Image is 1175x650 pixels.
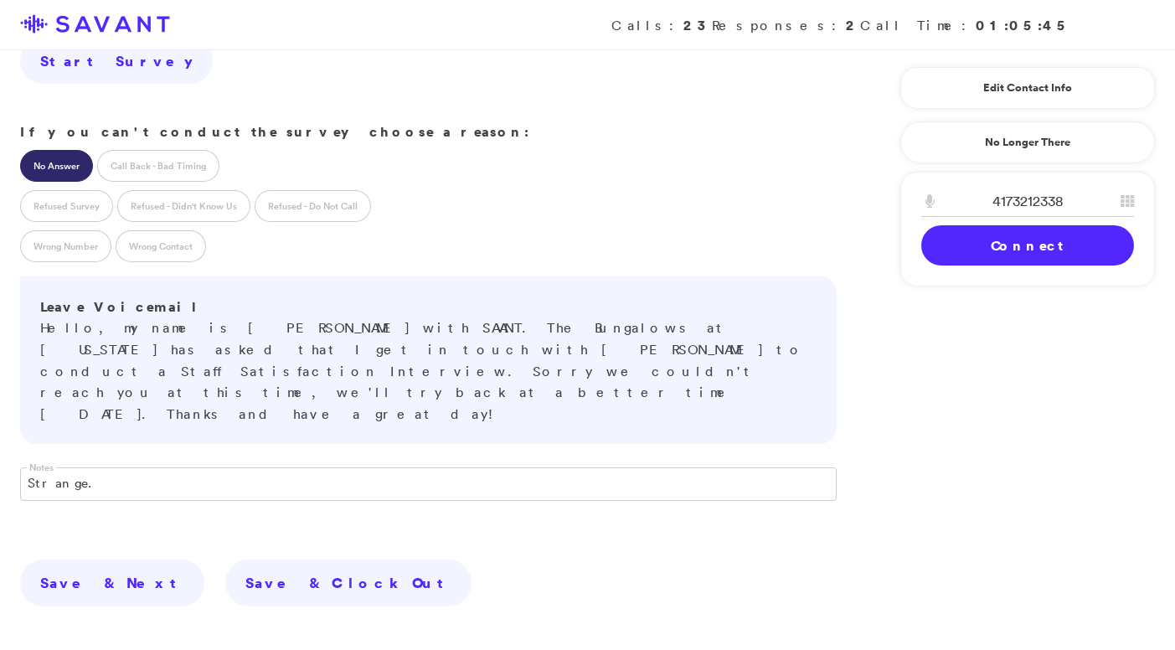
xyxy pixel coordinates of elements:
[40,297,204,316] strong: Leave Voicemail
[20,122,529,141] strong: If you can't conduct the survey choose a reason:
[20,560,204,606] a: Save & Next
[976,16,1071,34] strong: 01:05:45
[921,225,1134,266] a: Connect
[20,230,111,262] label: Wrong Number
[117,190,250,222] label: Refused - Didn't Know Us
[225,560,472,606] a: Save & Clock Out
[900,121,1155,163] a: No Longer There
[20,190,113,222] label: Refused Survey
[846,16,860,34] strong: 2
[27,462,56,474] label: Notes
[255,190,371,222] label: Refused - Do Not Call
[921,75,1134,101] a: Edit Contact Info
[116,230,206,262] label: Wrong Contact
[20,38,213,85] a: Start Survey
[683,16,712,34] strong: 23
[20,150,93,182] label: No Answer
[97,150,219,182] label: Call Back - Bad Timing
[40,297,817,426] p: Hello, my name is [PERSON_NAME] with SAVANT. The Bungalows at [US_STATE] has asked that I get in ...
